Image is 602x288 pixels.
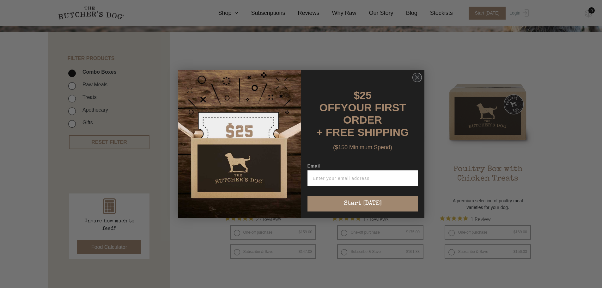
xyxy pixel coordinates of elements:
button: Start [DATE] [307,196,418,211]
span: $25 OFF [319,89,372,113]
label: Email [307,163,418,170]
span: YOUR FIRST ORDER + FREE SHIPPING [317,101,409,138]
img: d0d537dc-5429-4832-8318-9955428ea0a1.jpeg [178,70,301,218]
span: ($150 Minimum Spend) [333,144,392,150]
input: Enter your email address [307,170,418,186]
button: Close dialog [412,73,422,82]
